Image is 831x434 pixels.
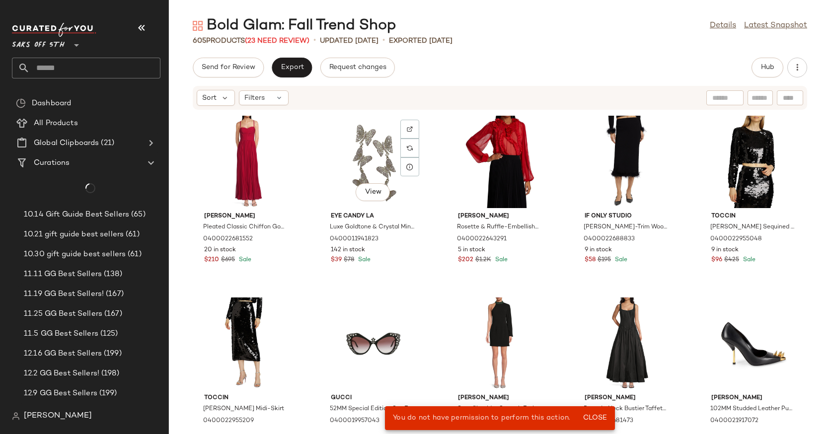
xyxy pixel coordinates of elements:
span: 9 in stock [585,246,612,255]
span: Pleated Classic Chiffon Gown [203,223,288,232]
span: (198) [99,368,119,379]
span: Close [583,414,607,422]
span: 102MM Studded Leather Pumps [710,405,795,414]
span: [PERSON_NAME] Midi-Skirt [203,405,284,414]
button: Send for Review [193,58,264,77]
span: [PERSON_NAME] [204,212,289,221]
span: Send for Review [201,64,255,72]
span: 9 in stock [711,246,739,255]
span: Eye Candy LA [331,212,415,221]
span: $425 [724,256,739,265]
button: Hub [752,58,783,77]
span: 11.11 GG Best Sellers [24,269,102,280]
span: You do not have permission to perform this action. [393,414,571,422]
span: 0400022688833 [584,235,635,244]
img: 0400011941823 [323,116,423,208]
span: Dashboard [32,98,71,109]
span: 605 [193,37,206,45]
span: 0400021917072 [710,417,758,426]
span: Saks OFF 5TH [12,34,65,52]
span: (21) [99,138,114,149]
span: [PERSON_NAME]-Trim Wool Skirt [584,223,668,232]
span: $96 [711,256,722,265]
button: Export [272,58,312,77]
a: Latest Snapshot [744,20,807,32]
span: $78 [344,256,354,265]
span: (199) [97,388,117,399]
span: Sort [202,93,217,103]
div: Products [193,36,309,46]
img: svg%3e [16,98,26,108]
span: Toccin [711,212,796,221]
span: $695 [221,256,235,265]
span: One-Shoulder Crystal-Embellished Minidress [457,405,541,414]
span: Global Clipboards [34,138,99,149]
span: Sale [237,257,251,263]
span: 0400019957043 [330,417,379,426]
img: 0400019957043 [323,297,423,390]
span: Export [280,64,303,72]
img: 0400022955209_JET [196,297,297,390]
span: 10.30 gift guide best sellers [24,249,126,260]
img: svg%3e [193,21,203,31]
a: Details [710,20,736,32]
span: Sale [493,257,508,263]
img: 0400022688833_BLACK [577,116,677,208]
span: [PERSON_NAME] [585,394,669,403]
span: (61) [124,229,140,240]
span: Luxe Goldtone & Crystal Mini Butterfly Drop Earrings [330,223,414,232]
span: 0400022681552 [203,235,253,244]
img: 0400021917072_BLACKGOLD [703,297,804,390]
span: 0400022955048 [710,235,762,244]
span: All Products [34,118,78,129]
span: (23 Need Review) [245,37,309,45]
span: 12.16 GG Best Sellers [24,348,102,360]
span: $202 [458,256,473,265]
span: 10.21 gift guide best sellers [24,229,124,240]
span: (199) [102,348,122,360]
span: Request changes [329,64,386,72]
span: (61) [126,249,142,260]
span: 142 in stock [331,246,365,255]
span: Sale [741,257,755,263]
span: 11.19 GG Best Sellers! [24,289,104,300]
span: 11.25 GG Best Sellers [24,308,102,320]
span: (65) [129,209,146,220]
span: 12.9 GG Best Sellers [24,388,97,399]
span: [PERSON_NAME] [711,394,796,403]
img: 0400022955048_JET [703,116,804,208]
span: [PERSON_NAME] Sequined Crop Top [710,223,795,232]
img: svg%3e [407,126,413,132]
p: updated [DATE] [320,36,378,46]
span: 0400022643291 [457,235,507,244]
button: View [356,183,389,201]
span: Curations [34,157,70,169]
img: cfy_white_logo.C9jOOHJF.svg [12,23,96,37]
span: • [313,35,316,47]
img: 0400022643291_CHINESERED [450,116,550,208]
img: 0400022681473_BLACK [577,297,677,390]
p: Exported [DATE] [389,36,453,46]
span: Portrait-Neck Bustier Taffeta Gown [584,405,668,414]
span: $195 [598,256,611,265]
div: Bold Glam: Fall Trend Shop [193,16,396,36]
img: 0400022681552_DAHLIARED [196,116,297,208]
img: svg%3e [12,412,20,420]
button: Close [579,409,611,427]
span: Toccin [204,394,289,403]
span: $39 [331,256,342,265]
span: View [364,188,381,196]
img: svg%3e [407,145,413,151]
span: Sale [613,257,627,263]
span: Gucci [331,394,415,403]
span: (125) [98,328,118,340]
span: $210 [204,256,219,265]
span: Rosette & Ruffle-Embellished Blouse [457,223,541,232]
span: [PERSON_NAME] [24,410,92,422]
span: [PERSON_NAME] [458,212,542,221]
span: • [382,35,385,47]
span: [PERSON_NAME] [458,394,542,403]
span: Hub [760,64,774,72]
span: $58 [585,256,596,265]
button: Request changes [320,58,395,77]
